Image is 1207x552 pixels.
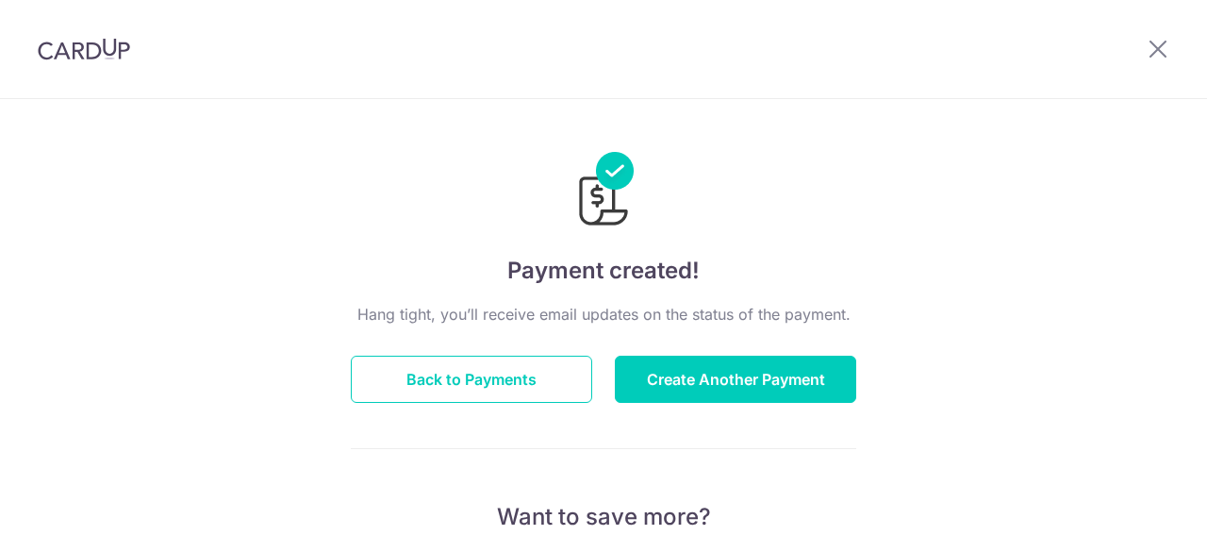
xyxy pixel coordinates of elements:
[1086,495,1188,543] iframe: Opens a widget where you can find more information
[573,152,634,231] img: Payments
[351,303,856,326] p: Hang tight, you’ll receive email updates on the status of the payment.
[615,356,856,403] button: Create Another Payment
[351,254,856,288] h4: Payment created!
[351,502,856,532] p: Want to save more?
[351,356,592,403] button: Back to Payments
[38,38,130,60] img: CardUp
